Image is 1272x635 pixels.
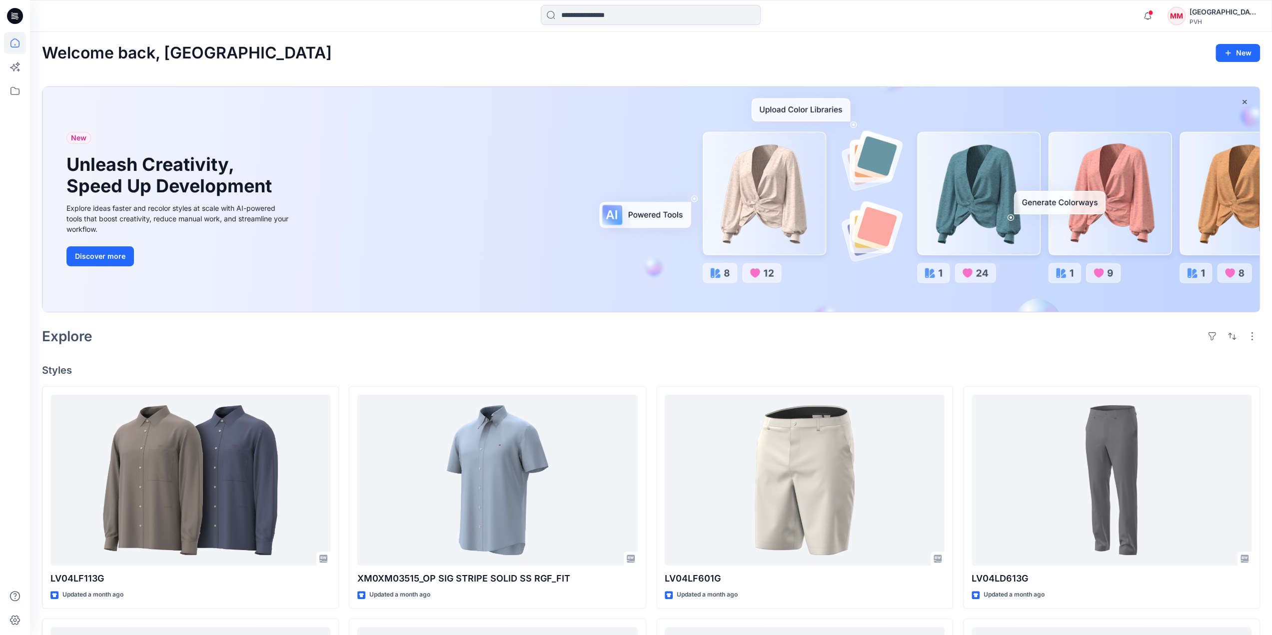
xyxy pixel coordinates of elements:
[42,44,332,62] h2: Welcome back, [GEOGRAPHIC_DATA]
[71,132,86,144] span: New
[50,572,330,586] p: LV04LF113G
[1168,7,1186,25] div: MM
[984,590,1045,600] p: Updated a month ago
[665,395,945,566] a: LV04LF601G
[42,364,1260,376] h4: Styles
[62,590,123,600] p: Updated a month ago
[369,590,430,600] p: Updated a month ago
[357,395,637,566] a: XM0XM03515_OP SIG STRIPE SOLID SS RGF_FIT
[1190,18,1260,25] div: PVH
[972,395,1252,566] a: LV04LD613G
[665,572,945,586] p: LV04LF601G
[66,154,276,197] h1: Unleash Creativity, Speed Up Development
[1216,44,1260,62] button: New
[42,328,92,344] h2: Explore
[972,572,1252,586] p: LV04LD613G
[66,246,134,266] button: Discover more
[357,572,637,586] p: XM0XM03515_OP SIG STRIPE SOLID SS RGF_FIT
[1190,6,1260,18] div: [GEOGRAPHIC_DATA][PERSON_NAME][GEOGRAPHIC_DATA]
[66,203,291,234] div: Explore ideas faster and recolor styles at scale with AI-powered tools that boost creativity, red...
[66,246,291,266] a: Discover more
[50,395,330,566] a: LV04LF113G
[677,590,738,600] p: Updated a month ago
